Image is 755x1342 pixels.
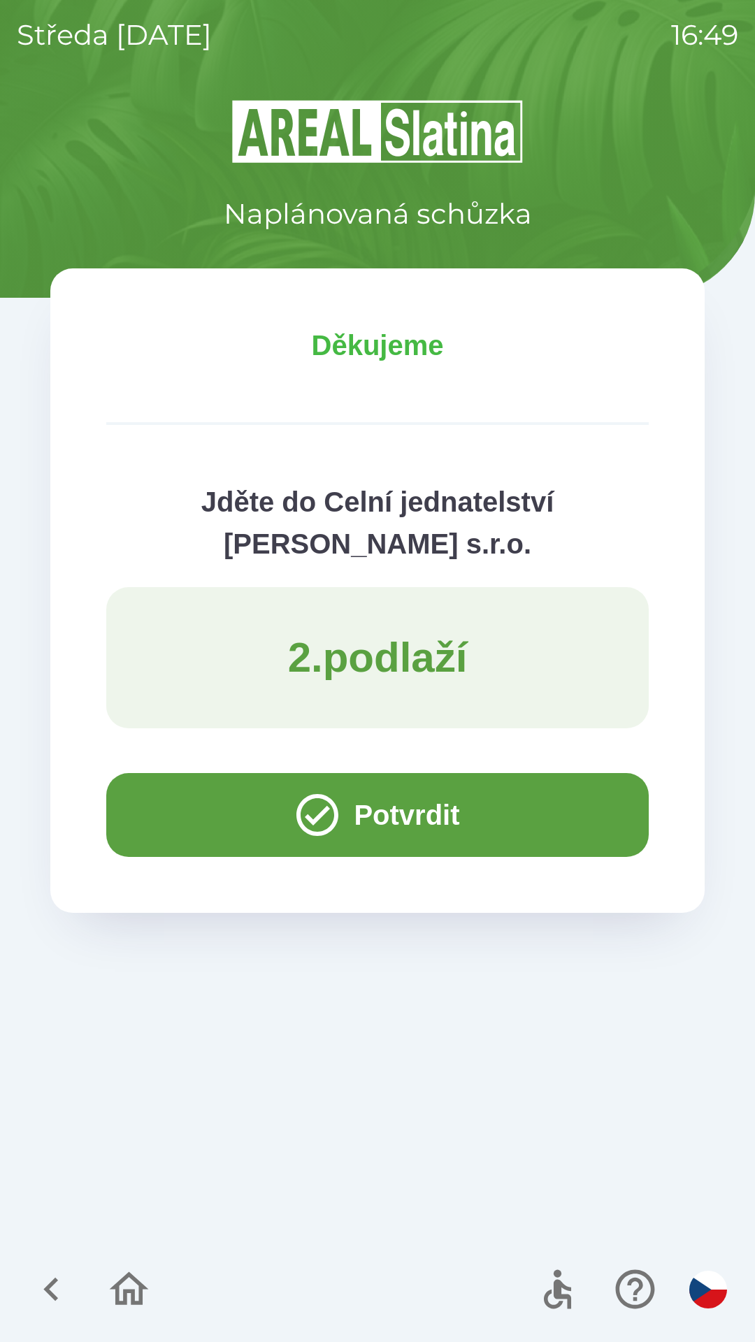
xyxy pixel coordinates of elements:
[671,14,738,56] p: 16:49
[106,773,649,857] button: Potvrdit
[288,632,468,684] p: 2 . podlaží
[689,1271,727,1308] img: cs flag
[17,14,212,56] p: středa [DATE]
[224,193,532,235] p: Naplánovaná schůzka
[50,98,705,165] img: Logo
[106,324,649,366] p: Děkujeme
[106,481,649,565] p: Jděte do Celní jednatelství [PERSON_NAME] s.r.o.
